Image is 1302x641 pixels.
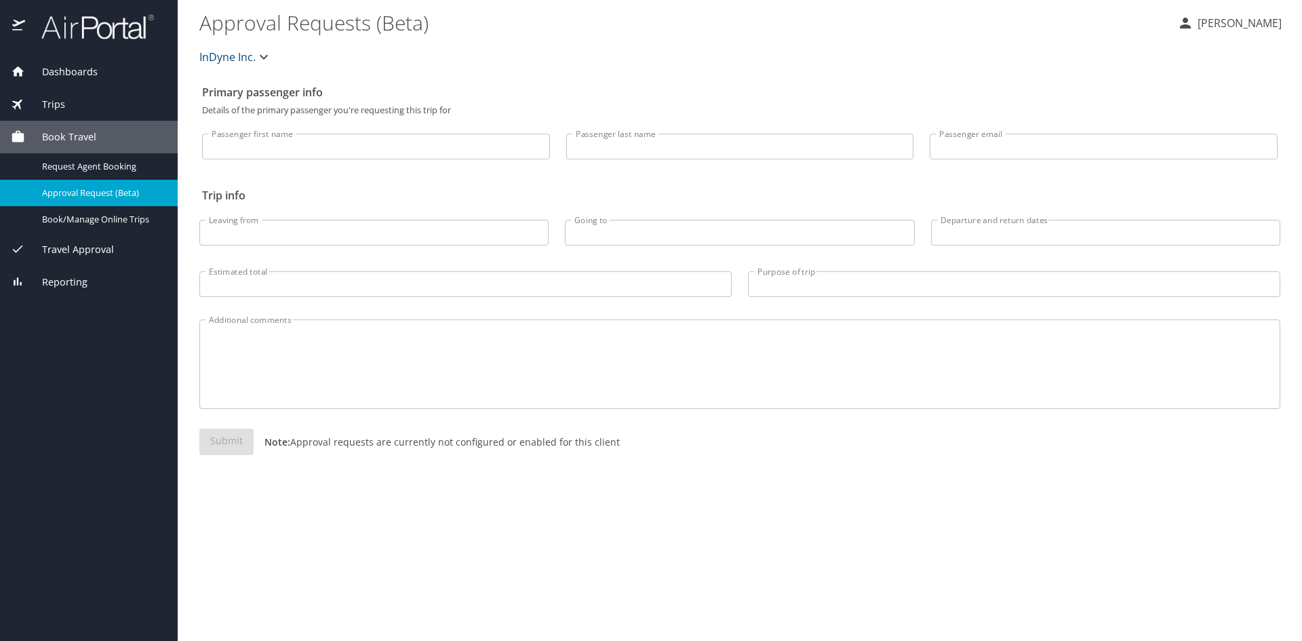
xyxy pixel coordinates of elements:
[25,242,114,257] span: Travel Approval
[25,97,65,112] span: Trips
[199,1,1166,43] h1: Approval Requests (Beta)
[42,160,161,173] span: Request Agent Booking
[26,14,154,40] img: airportal-logo.png
[202,81,1278,103] h2: Primary passenger info
[42,187,161,199] span: Approval Request (Beta)
[25,64,98,79] span: Dashboards
[264,435,290,448] strong: Note:
[25,275,87,290] span: Reporting
[194,43,277,71] button: InDyne Inc.
[202,106,1278,115] p: Details of the primary passenger you're requesting this trip for
[12,14,26,40] img: icon-airportal.png
[202,184,1278,206] h2: Trip info
[254,435,620,449] p: Approval requests are currently not configured or enabled for this client
[42,213,161,226] span: Book/Manage Online Trips
[1193,15,1282,31] p: [PERSON_NAME]
[1172,11,1287,35] button: [PERSON_NAME]
[199,47,256,66] span: InDyne Inc.
[25,130,96,144] span: Book Travel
